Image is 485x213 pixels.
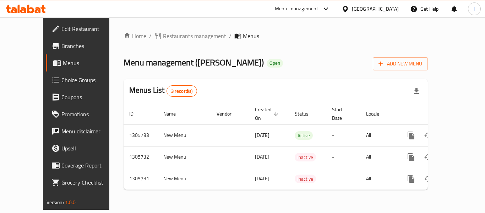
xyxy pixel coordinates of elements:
a: Coverage Report [46,157,124,174]
li: / [229,32,231,40]
td: - [326,124,360,146]
span: Version: [47,198,64,207]
span: 1.0.0 [65,198,76,207]
span: Choice Groups [61,76,118,84]
span: Coverage Report [61,161,118,170]
div: Menu-management [275,5,318,13]
td: 1305731 [124,168,158,190]
span: Menu disclaimer [61,127,118,135]
th: Actions [397,103,476,125]
span: Grocery Checklist [61,178,118,187]
td: All [360,168,397,190]
li: / [149,32,152,40]
a: Coupons [46,89,124,106]
button: Change Status [420,127,437,144]
button: more [403,170,420,187]
span: [DATE] [255,174,269,183]
span: ID [129,110,143,118]
button: more [403,149,420,166]
button: Change Status [420,149,437,166]
span: Active [295,132,313,140]
span: Name [163,110,185,118]
span: Inactive [295,175,316,183]
td: New Menu [158,124,211,146]
a: Menus [46,54,124,71]
a: Upsell [46,140,124,157]
button: Add New Menu [373,57,428,70]
span: Coupons [61,93,118,101]
span: Upsell [61,144,118,153]
a: Restaurants management [154,32,226,40]
span: Menus [243,32,259,40]
div: Inactive [295,175,316,183]
a: Home [124,32,146,40]
div: [GEOGRAPHIC_DATA] [352,5,399,13]
span: Open [267,60,283,66]
span: Add New Menu [378,59,422,68]
a: Grocery Checklist [46,174,124,191]
span: Menu management ( [PERSON_NAME] ) [124,54,264,70]
a: Branches [46,37,124,54]
span: Created On [255,105,280,122]
span: Menus [63,59,118,67]
a: Choice Groups [46,71,124,89]
td: New Menu [158,146,211,168]
div: Total records count [167,85,197,97]
div: Open [267,59,283,68]
span: Restaurants management [163,32,226,40]
td: - [326,168,360,190]
span: l [474,5,475,13]
a: Promotions [46,106,124,123]
span: Start Date [332,105,352,122]
button: Change Status [420,170,437,187]
td: - [326,146,360,168]
span: [DATE] [255,152,269,161]
td: 1305733 [124,124,158,146]
button: more [403,127,420,144]
span: 3 record(s) [167,88,197,95]
span: Status [295,110,318,118]
span: [DATE] [255,131,269,140]
td: All [360,146,397,168]
span: Promotions [61,110,118,118]
span: Branches [61,42,118,50]
td: 1305732 [124,146,158,168]
td: New Menu [158,168,211,190]
h2: Menus List [129,85,197,97]
div: Export file [408,82,425,100]
table: enhanced table [124,103,476,190]
span: Locale [366,110,388,118]
a: Menu disclaimer [46,123,124,140]
td: All [360,124,397,146]
a: Edit Restaurant [46,20,124,37]
nav: breadcrumb [124,32,428,40]
span: Vendor [217,110,241,118]
span: Inactive [295,153,316,161]
span: Edit Restaurant [61,25,118,33]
